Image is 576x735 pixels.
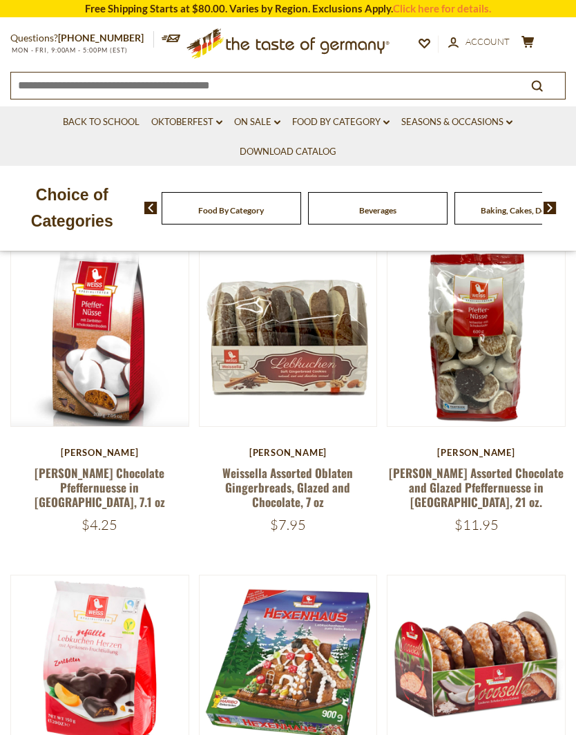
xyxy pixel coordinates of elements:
[200,249,377,426] img: Weissella
[359,205,396,216] a: Beverages
[63,115,140,130] a: Back to School
[387,249,565,426] img: Weiss
[454,516,499,533] span: $11.95
[234,115,280,130] a: On Sale
[270,516,306,533] span: $7.95
[544,202,557,214] img: next arrow
[199,447,378,458] div: [PERSON_NAME]
[389,464,564,511] a: [PERSON_NAME] Assorted Chocolate and Glazed Pfeffernuesse in [GEOGRAPHIC_DATA], 21 oz.
[292,115,390,130] a: Food By Category
[81,516,117,533] span: $4.25
[393,2,491,15] a: Click here for details.
[240,144,336,160] a: Download Catalog
[448,35,510,50] a: Account
[10,46,128,54] span: MON - FRI, 9:00AM - 5:00PM (EST)
[10,447,189,458] div: [PERSON_NAME]
[465,36,510,47] span: Account
[151,115,222,130] a: Oktoberfest
[401,115,512,130] a: Seasons & Occasions
[10,30,154,47] p: Questions?
[144,202,157,214] img: previous arrow
[481,205,567,216] a: Baking, Cakes, Desserts
[35,464,165,511] a: [PERSON_NAME] Chocolate Pfeffernuesse in [GEOGRAPHIC_DATA], 7.1 oz
[11,249,189,426] img: Weiss
[222,464,353,511] a: Weissella Assorted Oblaten Gingerbreads, Glazed and Chocolate, 7 oz
[198,205,264,216] a: Food By Category
[58,32,144,44] a: [PHONE_NUMBER]
[387,447,566,458] div: [PERSON_NAME]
